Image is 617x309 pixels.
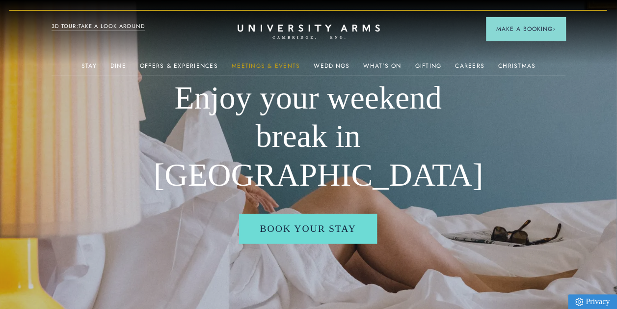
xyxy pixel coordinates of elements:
[363,62,401,75] a: What's On
[575,298,583,306] img: Privacy
[498,62,536,75] a: Christmas
[154,79,462,194] h1: Enjoy your weekend break in [GEOGRAPHIC_DATA]
[455,62,484,75] a: Careers
[232,62,300,75] a: Meetings & Events
[314,62,349,75] a: Weddings
[568,294,617,309] a: Privacy
[496,25,556,33] span: Make a Booking
[110,62,126,75] a: Dine
[140,62,218,75] a: Offers & Experiences
[81,62,97,75] a: Stay
[415,62,441,75] a: Gifting
[238,25,380,40] a: Home
[239,214,376,244] a: Book your stay
[486,17,565,41] button: Make a BookingArrow icon
[552,28,556,31] img: Arrow icon
[52,22,145,31] a: 3D TOUR:TAKE A LOOK AROUND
